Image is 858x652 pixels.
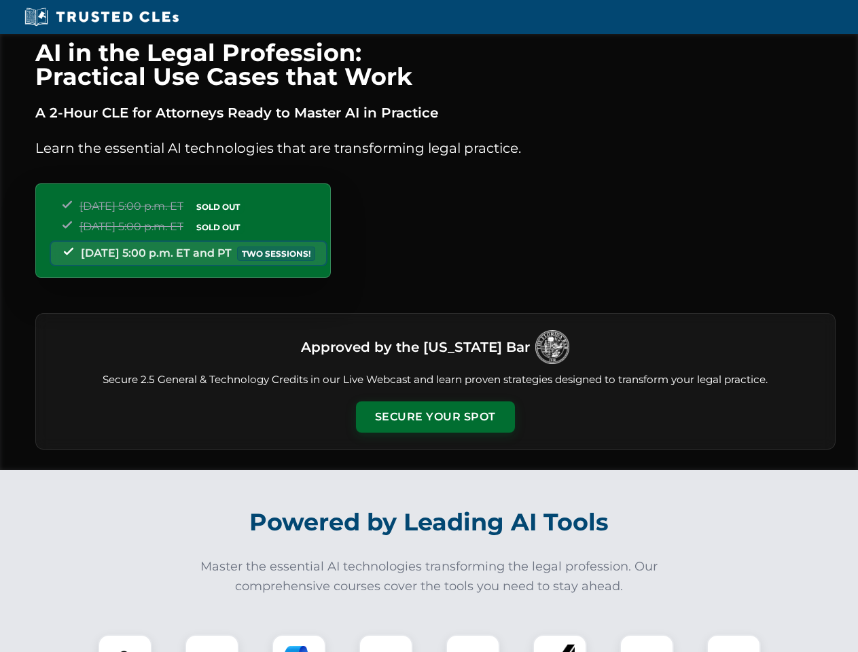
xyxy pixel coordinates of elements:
p: Learn the essential AI technologies that are transforming legal practice. [35,137,836,159]
span: SOLD OUT [192,200,245,214]
img: Trusted CLEs [20,7,183,27]
img: Logo [535,330,569,364]
h2: Powered by Leading AI Tools [53,499,806,546]
p: Secure 2.5 General & Technology Credits in our Live Webcast and learn proven strategies designed ... [52,372,819,388]
span: [DATE] 5:00 p.m. ET [79,200,183,213]
span: [DATE] 5:00 p.m. ET [79,220,183,233]
p: A 2-Hour CLE for Attorneys Ready to Master AI in Practice [35,102,836,124]
h3: Approved by the [US_STATE] Bar [301,335,530,359]
h1: AI in the Legal Profession: Practical Use Cases that Work [35,41,836,88]
p: Master the essential AI technologies transforming the legal profession. Our comprehensive courses... [192,557,667,596]
span: SOLD OUT [192,220,245,234]
button: Secure Your Spot [356,401,515,433]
